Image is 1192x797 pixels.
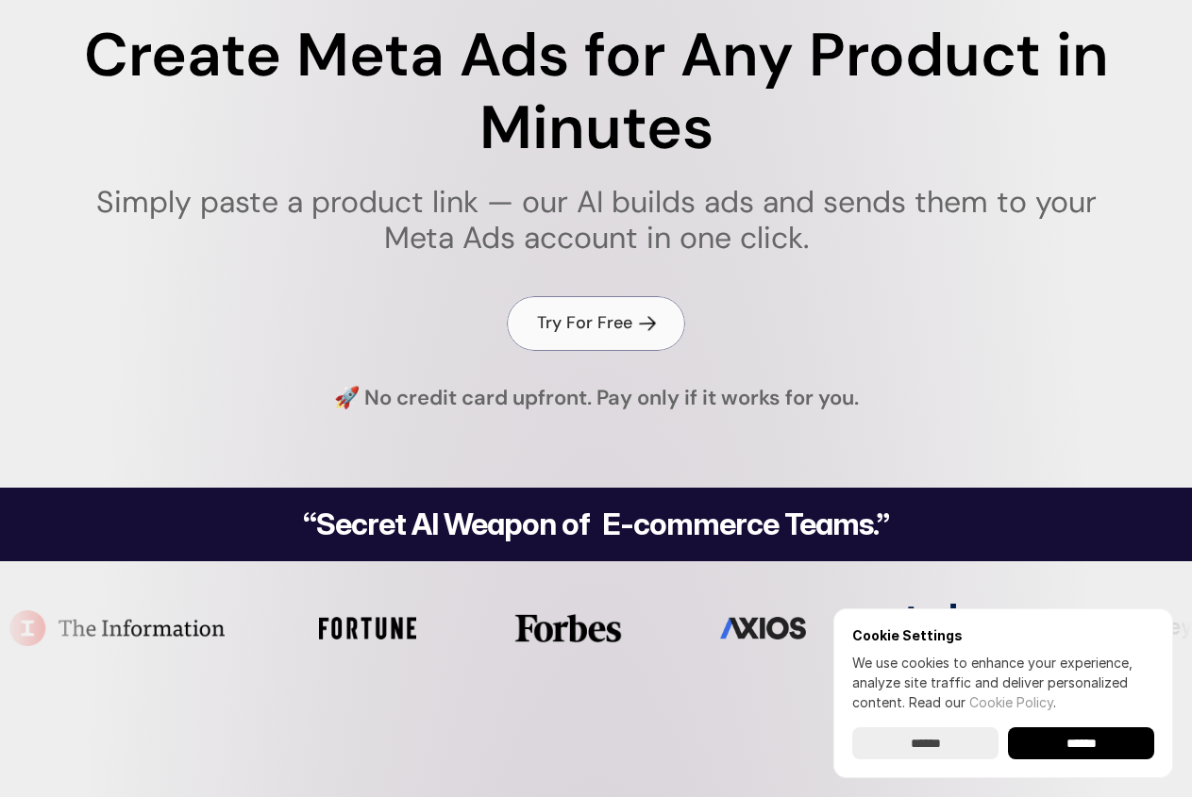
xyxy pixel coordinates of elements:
h2: “Secret AI Weapon of E-commerce Teams.” [255,509,938,540]
a: Try For Free [507,296,685,350]
h4: Try For Free [537,311,632,335]
span: Read our . [909,694,1056,710]
a: Cookie Policy [969,694,1053,710]
h1: Simply paste a product link — our AI builds ads and sends them to your Meta Ads account in one cl... [59,184,1133,257]
h4: 🚀 No credit card upfront. Pay only if it works for you. [334,384,859,413]
h6: Cookie Settings [852,627,1154,643]
p: We use cookies to enhance your experience, analyze site traffic and deliver personalized content. [852,653,1154,712]
h1: Create Meta Ads for Any Product in Minutes [59,20,1133,165]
